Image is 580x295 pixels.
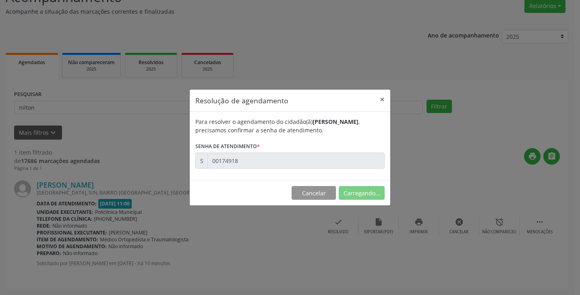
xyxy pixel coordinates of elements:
[195,140,260,153] label: Senha de atendimento
[339,186,385,200] button: Carregando...
[195,95,288,106] h5: Resolução de agendamento
[292,186,336,200] button: Cancelar
[195,153,208,169] div: S
[374,90,390,109] button: Close
[195,117,385,134] div: Para resolver o agendamento do cidadão(ã) , precisamos confirmar a senha de atendimento.
[313,118,358,126] b: [PERSON_NAME]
